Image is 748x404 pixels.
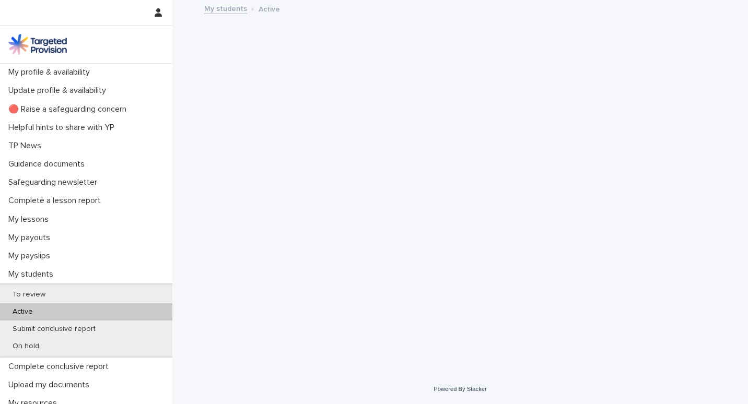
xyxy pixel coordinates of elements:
a: My students [204,2,247,14]
img: M5nRWzHhSzIhMunXDL62 [8,34,67,55]
p: TP News [4,141,50,151]
p: My lessons [4,215,57,224]
p: Helpful hints to share with YP [4,123,123,133]
p: Active [259,3,280,14]
p: To review [4,290,54,299]
p: My students [4,269,62,279]
p: Guidance documents [4,159,93,169]
p: Complete conclusive report [4,362,117,372]
p: 🔴 Raise a safeguarding concern [4,104,135,114]
p: Update profile & availability [4,86,114,96]
p: On hold [4,342,48,351]
p: Active [4,307,41,316]
p: My payouts [4,233,59,243]
p: Upload my documents [4,380,98,390]
p: Submit conclusive report [4,325,104,334]
p: My payslips [4,251,59,261]
p: My profile & availability [4,67,98,77]
p: Complete a lesson report [4,196,109,206]
a: Powered By Stacker [434,386,486,392]
p: Safeguarding newsletter [4,177,106,187]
